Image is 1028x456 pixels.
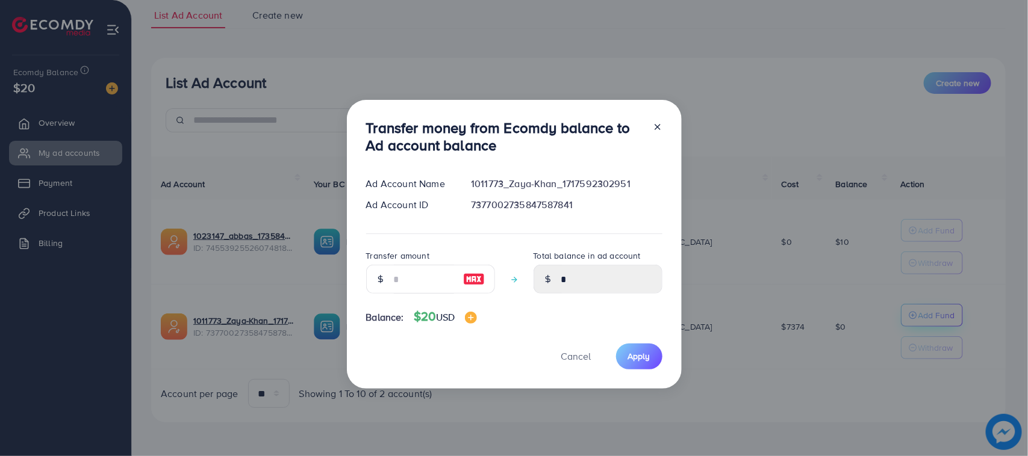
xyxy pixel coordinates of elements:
[616,344,662,369] button: Apply
[436,310,455,324] span: USD
[461,198,671,212] div: 7377002735847587841
[366,250,429,262] label: Transfer amount
[546,344,606,369] button: Cancel
[366,310,404,324] span: Balance:
[357,198,462,212] div: Ad Account ID
[463,272,485,286] img: image
[465,312,477,324] img: image
[461,177,671,191] div: 1011773_Zaya-Khan_1717592302951
[357,177,462,191] div: Ad Account Name
[414,309,477,324] h4: $20
[534,250,641,262] label: Total balance in ad account
[561,350,591,363] span: Cancel
[628,350,650,362] span: Apply
[366,119,643,154] h3: Transfer money from Ecomdy balance to Ad account balance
